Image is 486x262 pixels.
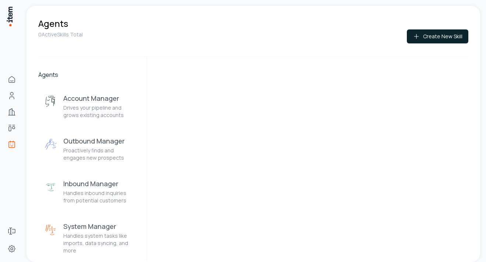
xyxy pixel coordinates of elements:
h3: System Manager [63,222,137,231]
img: Account Manager [44,95,57,109]
a: Settings [4,241,19,256]
p: Handles system tasks like imports, data syncing, and more [63,232,137,254]
a: Deals [4,121,19,135]
a: Agents [4,137,19,152]
img: Inbound Manager [44,181,57,194]
img: Item Brain Logo [6,6,13,27]
button: Create New Skill [407,29,468,43]
h3: Inbound Manager [63,179,137,188]
a: Home [4,72,19,87]
a: Forms [4,224,19,238]
h1: Agents [38,18,68,29]
p: Proactively finds and engages new prospects [63,147,137,162]
a: Companies [4,105,19,119]
h2: Agents [38,70,142,79]
p: Drives your pipeline and grows existing accounts [63,104,137,119]
p: Handles inbound inquiries from potential customers [63,190,137,204]
h3: Account Manager [63,94,137,103]
h3: Outbound Manager [63,137,137,145]
p: 0 Active Skills Total [38,31,83,38]
button: Account ManagerAccount ManagerDrives your pipeline and grows existing accounts [38,88,142,125]
img: System Manager [44,223,57,237]
a: People [4,88,19,103]
button: Outbound ManagerOutbound ManagerProactively finds and engages new prospects [38,131,142,167]
img: Outbound Manager [44,138,57,151]
button: Inbound ManagerInbound ManagerHandles inbound inquiries from potential customers [38,173,142,210]
button: System ManagerSystem ManagerHandles system tasks like imports, data syncing, and more [38,216,142,260]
